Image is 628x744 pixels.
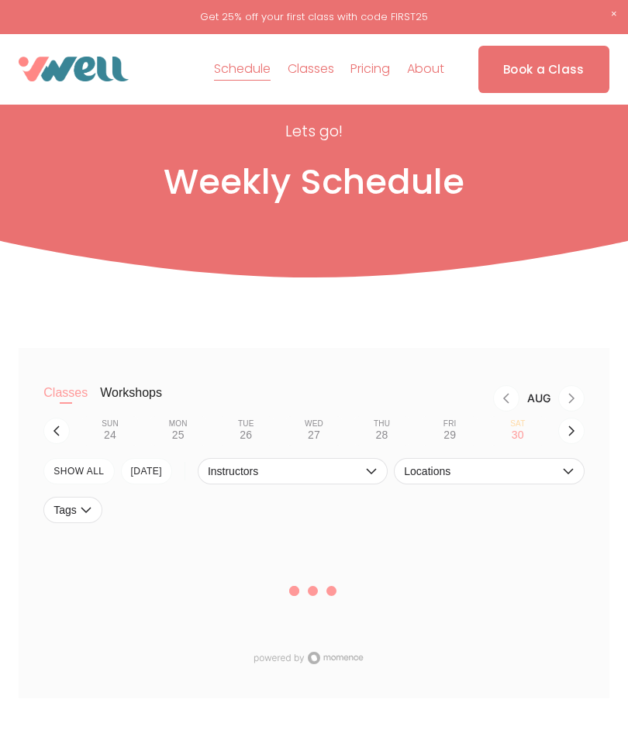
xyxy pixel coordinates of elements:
[53,504,77,516] span: Tags
[443,429,456,441] div: 29
[238,419,254,429] div: Tue
[512,429,524,441] div: 30
[194,118,435,146] p: Lets go!
[478,46,609,93] a: Book a Class
[308,429,320,441] div: 27
[510,419,525,429] div: Sat
[43,385,88,416] button: Classes
[100,385,162,416] button: Workshops
[305,419,323,429] div: Wed
[558,385,585,412] button: Next month, Sep
[172,429,185,441] div: 25
[288,58,334,81] span: Classes
[376,429,388,441] div: 28
[493,385,519,412] button: Previous month, Jul
[443,419,457,429] div: Fri
[407,58,444,81] span: About
[407,57,444,81] a: folder dropdown
[198,458,388,484] button: Instructors
[121,458,173,484] button: [DATE]
[19,57,129,81] img: VWell
[19,160,609,204] h1: Weekly Schedule
[394,458,584,484] button: Locations
[240,429,252,441] div: 26
[374,419,390,429] div: Thu
[43,497,102,523] button: Tags
[350,57,390,81] a: Pricing
[104,429,116,441] div: 24
[208,465,362,477] span: Instructors
[187,385,585,412] nav: Month switch
[404,465,558,477] span: Locations
[214,57,271,81] a: Schedule
[102,419,119,429] div: Sun
[43,458,114,484] button: SHOW All
[169,419,188,429] div: Mon
[519,392,558,405] div: Month Aug
[288,57,334,81] a: folder dropdown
